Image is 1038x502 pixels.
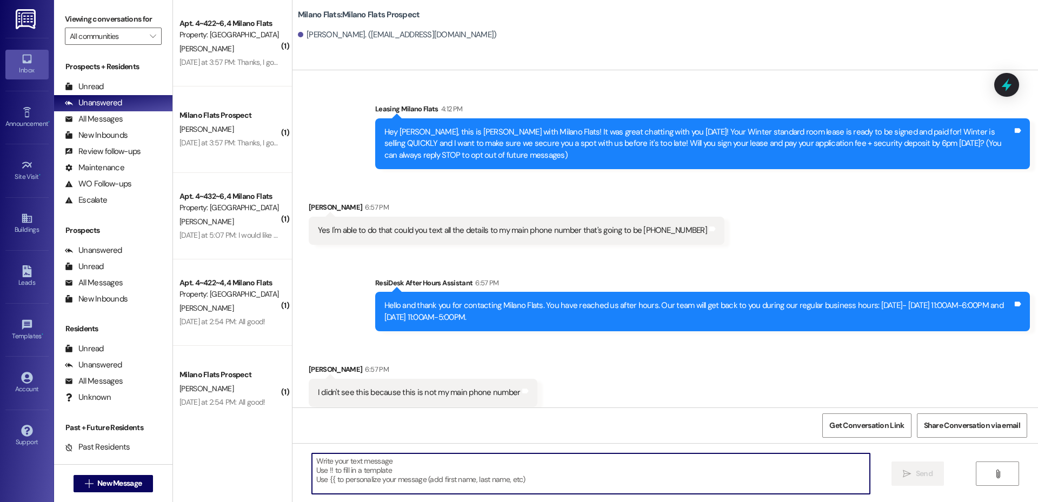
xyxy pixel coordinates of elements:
div: Apt. 4~432~6, 4 Milano Flats [179,191,280,202]
div: 6:57 PM [362,202,388,213]
span: [PERSON_NAME] [179,44,234,53]
img: ResiDesk Logo [16,9,38,29]
div: [DATE] at 2:54 PM: All good! [179,397,265,407]
div: Review follow-ups [65,146,141,157]
div: [DATE] at 3:57 PM: Thanks, I got the email receipt, but nothing has shown up yet [179,57,427,67]
button: Send [891,461,944,486]
a: Account [5,369,49,398]
div: Residents [54,323,172,334]
div: Unanswered [65,245,122,256]
div: I didn't see this because this is not my main phone number [318,387,521,398]
div: Apt. 4~422~4, 4 Milano Flats [179,277,280,289]
div: [DATE] at 3:57 PM: Thanks, I got the email receipt, but nothing has shown up yet [179,138,427,148]
span: [PERSON_NAME] [179,217,234,226]
div: Unread [65,261,104,272]
div: 6:57 PM [473,277,498,289]
a: Site Visit • [5,156,49,185]
label: Viewing conversations for [65,11,162,28]
i:  [994,470,1002,478]
button: Share Conversation via email [917,413,1027,438]
b: Milano Flats: Milano Flats Prospect [298,9,420,21]
span: New Message [97,478,142,489]
div: Unanswered [65,97,122,109]
div: All Messages [65,113,123,125]
div: All Messages [65,376,123,387]
div: Unread [65,343,104,354]
div: All Messages [65,277,123,289]
input: All communities [70,28,144,45]
div: Maintenance [65,162,124,173]
div: [PERSON_NAME] [309,364,538,379]
span: Send [916,468,933,479]
div: 6:57 PM [362,364,388,375]
div: Milano Flats Prospect [179,369,280,380]
div: 4:12 PM [438,103,462,115]
div: Past Residents [65,441,130,453]
div: Past + Future Residents [54,422,172,433]
span: • [42,331,43,338]
div: Escalate [65,195,107,206]
div: [DATE] at 2:54 PM: All good! [179,317,265,326]
div: Milano Flats Prospect [179,110,280,121]
div: Hello and thank you for contacting Milano Flats. You have reached us after hours. Our team will g... [384,300,1013,323]
a: Buildings [5,209,49,238]
div: Unread [65,81,104,92]
div: [PERSON_NAME]. ([EMAIL_ADDRESS][DOMAIN_NAME]) [298,29,497,41]
div: New Inbounds [65,130,128,141]
i:  [150,32,156,41]
a: Leads [5,262,49,291]
div: Apt. 4~422~6, 4 Milano Flats [179,18,280,29]
div: Unknown [65,392,111,403]
div: Property: [GEOGRAPHIC_DATA] Flats [179,289,280,300]
button: New Message [74,475,154,492]
a: Support [5,421,49,451]
span: [PERSON_NAME] [179,384,234,393]
span: • [39,171,41,179]
a: Inbox [5,50,49,79]
div: Unanswered [65,359,122,371]
div: WO Follow-ups [65,178,131,190]
i:  [903,470,911,478]
div: Yes I'm able to do that could you text all the details to my main phone number that's going to be... [318,225,707,236]
span: Share Conversation via email [924,420,1020,431]
div: Leasing Milano Flats [375,103,1030,118]
span: [PERSON_NAME] [179,124,234,134]
button: Get Conversation Link [822,413,911,438]
div: Property: [GEOGRAPHIC_DATA] Flats [179,29,280,41]
i:  [85,479,93,488]
span: Get Conversation Link [829,420,904,431]
div: [PERSON_NAME] [309,202,724,217]
div: Prospects + Residents [54,61,172,72]
span: • [48,118,50,126]
a: Templates • [5,316,49,345]
div: New Inbounds [65,293,128,305]
div: ResiDesk After Hours Assistant [375,277,1030,292]
div: Hey [PERSON_NAME], this is [PERSON_NAME] with Milano Flats! It was great chatting with you [DATE]... [384,126,1013,161]
span: [PERSON_NAME] [179,303,234,313]
div: Prospects [54,225,172,236]
div: [DATE] at 5:07 PM: I would like to renew. [179,230,302,240]
div: Property: [GEOGRAPHIC_DATA] Flats [179,202,280,213]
